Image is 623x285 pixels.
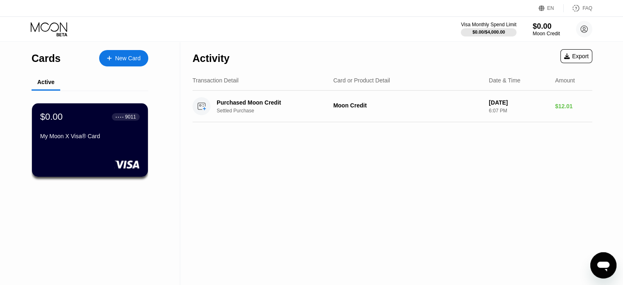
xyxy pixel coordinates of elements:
div: Purchased Moon Credit [217,99,329,106]
div: Purchased Moon CreditSettled PurchaseMoon Credit[DATE]6:07 PM$12.01 [193,91,592,122]
div: $12.01 [555,103,592,109]
div: $0.00 [40,112,63,122]
div: Card or Product Detail [333,77,390,84]
div: Transaction Detail [193,77,238,84]
div: Amount [555,77,575,84]
div: Active [37,79,54,85]
div: Date & Time [489,77,520,84]
div: 9011 [125,114,136,120]
div: FAQ [564,4,592,12]
div: Visa Monthly Spend Limit [461,22,516,27]
div: Moon Credit [532,31,560,36]
div: My Moon X Visa® Card [40,133,140,139]
div: EN [539,4,564,12]
div: Moon Credit [333,102,483,109]
div: Export [564,53,589,59]
div: New Card [99,50,148,66]
div: ● ● ● ● [116,116,124,118]
div: FAQ [582,5,592,11]
div: $0.00 [532,22,560,30]
div: Visa Monthly Spend Limit$0.00/$4,000.00 [461,22,516,36]
div: $0.00● ● ● ●9011My Moon X Visa® Card [32,103,148,177]
div: New Card [115,55,140,62]
div: [DATE] [489,99,548,106]
div: Activity [193,52,229,64]
iframe: Button to launch messaging window [590,252,616,278]
div: $0.00 / $4,000.00 [472,30,505,34]
div: Export [560,49,592,63]
div: EN [547,5,554,11]
div: Cards [32,52,61,64]
div: Settled Purchase [217,108,338,114]
div: 6:07 PM [489,108,548,114]
div: $0.00Moon Credit [532,22,560,36]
